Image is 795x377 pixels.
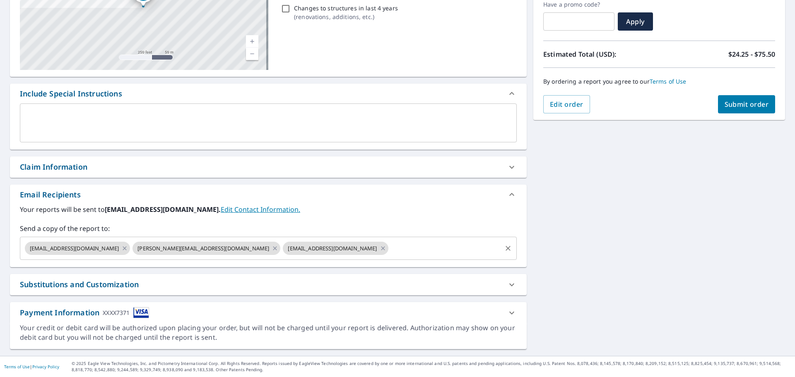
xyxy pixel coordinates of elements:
[221,205,300,214] a: EditContactInfo
[132,242,280,255] div: [PERSON_NAME][EMAIL_ADDRESS][DOMAIN_NAME]
[246,48,258,60] a: Current Level 17, Zoom Out
[32,364,59,370] a: Privacy Policy
[283,245,382,252] span: [EMAIL_ADDRESS][DOMAIN_NAME]
[10,156,527,178] div: Claim Information
[10,274,527,295] div: Substitutions and Customization
[25,245,124,252] span: [EMAIL_ADDRESS][DOMAIN_NAME]
[10,185,527,204] div: Email Recipients
[20,307,149,318] div: Payment Information
[624,17,646,26] span: Apply
[725,100,769,109] span: Submit order
[650,77,687,85] a: Terms of Use
[72,360,791,373] p: © 2025 Eagle View Technologies, Inc. and Pictometry International Corp. All Rights Reserved. Repo...
[543,78,775,85] p: By ordering a report you agree to our
[543,1,614,8] label: Have a promo code?
[20,204,517,214] label: Your reports will be sent to
[133,307,149,318] img: cardImage
[718,95,776,113] button: Submit order
[543,95,590,113] button: Edit order
[294,4,398,12] p: Changes to structures in last 4 years
[10,302,527,323] div: Payment InformationXXXX7371cardImage
[550,100,583,109] span: Edit order
[20,223,517,233] label: Send a copy of the report to:
[246,35,258,48] a: Current Level 17, Zoom In
[618,12,653,31] button: Apply
[105,205,221,214] b: [EMAIL_ADDRESS][DOMAIN_NAME].
[10,84,527,103] div: Include Special Instructions
[283,242,388,255] div: [EMAIL_ADDRESS][DOMAIN_NAME]
[25,242,130,255] div: [EMAIL_ADDRESS][DOMAIN_NAME]
[20,161,87,173] div: Claim Information
[4,364,59,369] p: |
[20,323,517,342] div: Your credit or debit card will be authorized upon placing your order, but will not be charged unt...
[4,364,30,370] a: Terms of Use
[132,245,274,252] span: [PERSON_NAME][EMAIL_ADDRESS][DOMAIN_NAME]
[728,49,775,59] p: $24.25 - $75.50
[294,12,398,21] p: ( renovations, additions, etc. )
[20,88,122,99] div: Include Special Instructions
[502,243,514,254] button: Clear
[103,307,130,318] div: XXXX7371
[20,279,139,290] div: Substitutions and Customization
[543,49,659,59] p: Estimated Total (USD):
[20,189,81,200] div: Email Recipients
